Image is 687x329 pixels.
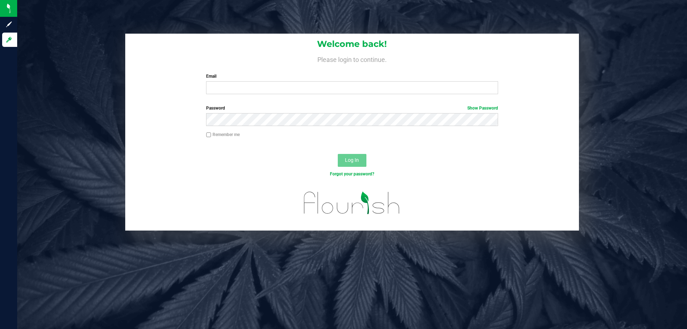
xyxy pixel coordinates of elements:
[338,154,366,167] button: Log In
[5,21,13,28] inline-svg: Sign up
[5,36,13,43] inline-svg: Log in
[295,185,409,221] img: flourish_logo.svg
[206,131,240,138] label: Remember me
[125,39,579,49] h1: Welcome back!
[330,171,374,176] a: Forgot your password?
[206,132,211,137] input: Remember me
[206,106,225,111] span: Password
[206,73,498,79] label: Email
[125,54,579,63] h4: Please login to continue.
[345,157,359,163] span: Log In
[467,106,498,111] a: Show Password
